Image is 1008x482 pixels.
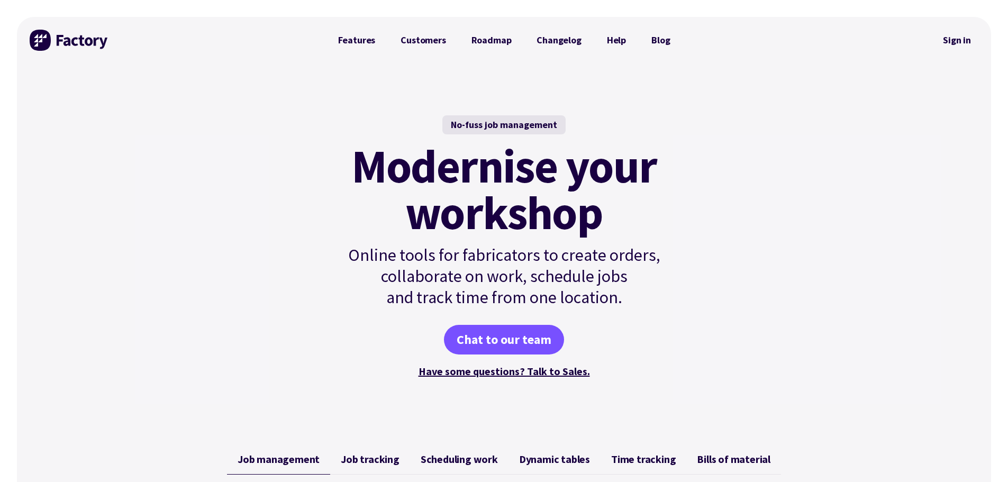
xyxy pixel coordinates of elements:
span: Job management [238,453,320,466]
nav: Secondary Navigation [936,28,978,52]
span: Scheduling work [421,453,498,466]
p: Online tools for fabricators to create orders, collaborate on work, schedule jobs and track time ... [325,244,683,308]
a: Chat to our team [444,325,564,354]
a: Changelog [524,30,594,51]
div: No-fuss job management [442,115,566,134]
span: Time tracking [611,453,676,466]
a: Blog [639,30,683,51]
iframe: Chat Widget [955,431,1008,482]
mark: Modernise your workshop [351,143,657,236]
span: Job tracking [341,453,399,466]
a: Roadmap [459,30,524,51]
a: Customers [388,30,458,51]
a: Features [325,30,388,51]
a: Help [594,30,639,51]
img: Factory [30,30,109,51]
span: Bills of material [697,453,770,466]
span: Dynamic tables [519,453,590,466]
a: Have some questions? Talk to Sales. [419,365,590,378]
nav: Primary Navigation [325,30,683,51]
a: Sign in [936,28,978,52]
